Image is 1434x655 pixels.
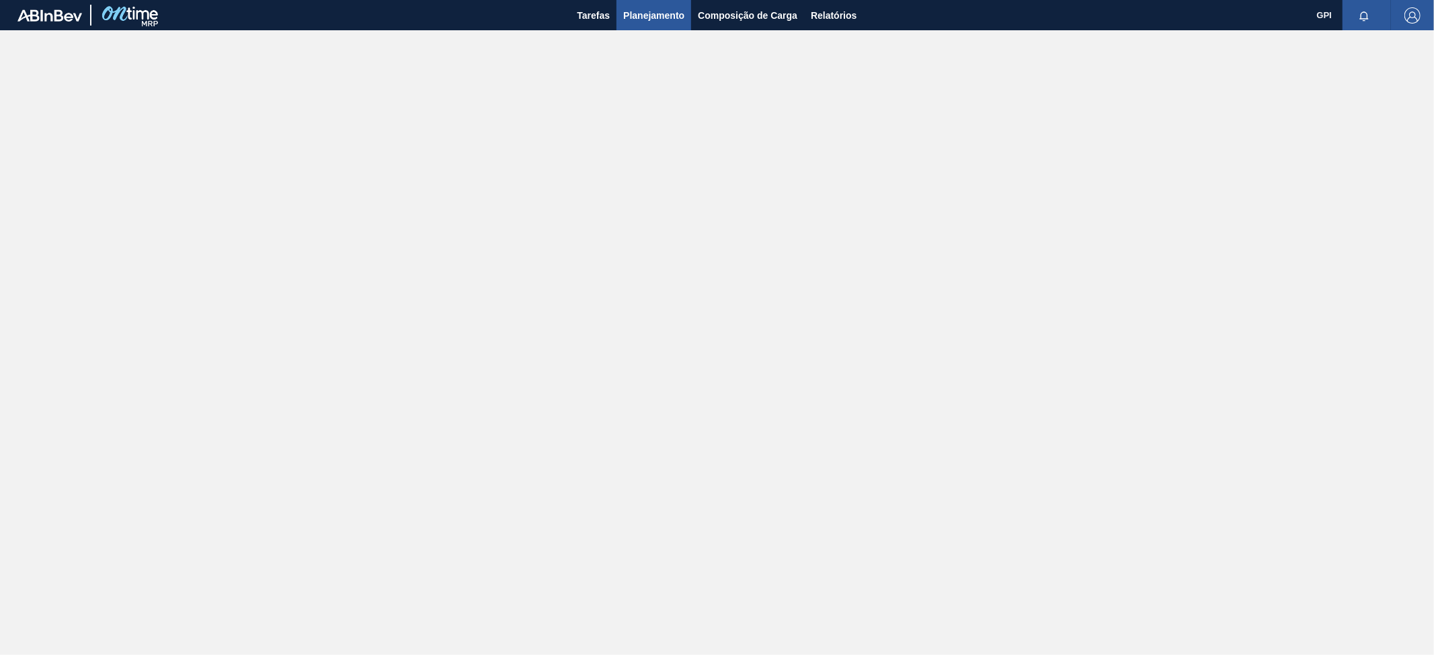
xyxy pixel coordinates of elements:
span: Composição de Carga [698,7,797,24]
span: Relatórios [811,7,857,24]
img: Logout [1404,7,1421,24]
img: TNhmsLtSVTkK8tSr43FrP2fwEKptu5GPRR3wAAAABJRU5ErkJggg== [17,9,82,22]
span: Tarefas [577,7,610,24]
button: Notificações [1343,6,1386,25]
span: Planejamento [623,7,684,24]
